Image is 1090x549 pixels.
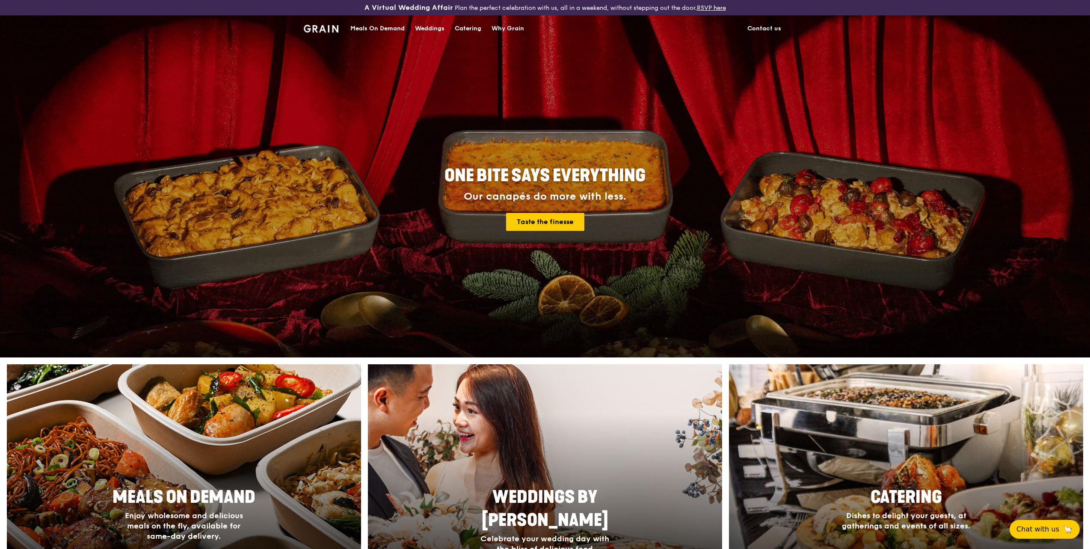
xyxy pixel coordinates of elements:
div: Plan the perfect celebration with us, all in a weekend, without stepping out the door. [299,3,791,12]
div: Catering [455,16,481,41]
div: Meals On Demand [350,16,405,41]
span: Chat with us [1016,524,1059,534]
a: GrainGrain [304,15,338,41]
a: Contact us [742,16,786,41]
a: RSVP here [697,4,726,12]
h3: A Virtual Wedding Affair [364,3,453,12]
div: Why Grain [492,16,524,41]
span: Dishes to delight your guests, at gatherings and events of all sizes. [842,511,970,531]
span: 🦙 [1063,524,1073,534]
div: Our canapés do more with less. [391,191,699,203]
a: Catering [450,16,486,41]
span: Weddings by [PERSON_NAME] [482,487,608,531]
a: Taste the finesse [506,213,584,231]
button: Chat with us🦙 [1010,520,1080,539]
a: Why Grain [486,16,529,41]
span: Catering [871,487,942,508]
span: ONE BITE SAYS EVERYTHING [444,165,646,186]
div: Weddings [415,16,444,41]
span: Meals On Demand [113,487,255,508]
img: Grain [304,25,338,32]
span: Enjoy wholesome and delicious meals on the fly, available for same-day delivery. [125,511,243,541]
a: Weddings [410,16,450,41]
